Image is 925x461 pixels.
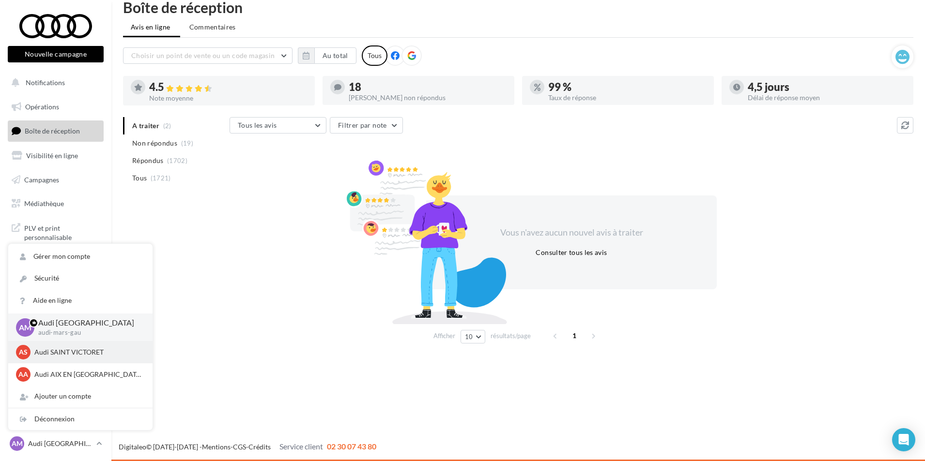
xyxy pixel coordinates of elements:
span: AM [19,322,31,333]
span: Commentaires [189,22,236,32]
div: 99 % [548,82,706,92]
div: Taux de réponse [548,94,706,101]
span: (1702) [167,157,187,164]
button: 10 [461,330,485,343]
a: Aide en ligne [8,290,153,312]
button: Filtrer par note [330,117,403,134]
a: Digitaleo [119,443,146,451]
a: Mentions [202,443,231,451]
p: audi-mars-gau [38,328,137,337]
button: Nouvelle campagne [8,46,104,62]
div: 4.5 [149,82,307,93]
span: Boîte de réception [25,127,80,135]
span: (19) [181,139,193,147]
span: AS [19,347,28,357]
span: 02 30 07 43 80 [327,442,376,451]
span: Afficher [433,331,455,341]
a: Crédits [248,443,271,451]
span: Tous les avis [238,121,277,129]
div: 18 [349,82,507,92]
span: AA [18,370,28,379]
p: Audi [GEOGRAPHIC_DATA] [38,317,137,328]
a: Campagnes [6,170,106,190]
div: Open Intercom Messenger [892,428,915,451]
span: Notifications [26,78,65,87]
div: [PERSON_NAME] non répondus [349,94,507,101]
span: 1 [567,328,582,343]
a: Médiathèque [6,193,106,214]
a: Opérations [6,97,106,117]
a: Gérer mon compte [8,246,153,268]
a: CGS [233,443,246,451]
div: Ajouter un compte [8,386,153,407]
a: AM Audi [GEOGRAPHIC_DATA] [8,434,104,453]
a: Boîte de réception [6,120,106,141]
span: résultats/page [491,331,531,341]
span: (1721) [151,174,171,182]
span: Visibilité en ligne [26,151,78,160]
button: Au total [298,47,356,64]
button: Consulter tous les avis [532,247,611,258]
span: Service client [279,442,323,451]
a: Sécurité [8,268,153,289]
span: Tous [132,173,147,183]
p: Audi SAINT VICTORET [34,347,141,357]
div: Note moyenne [149,95,307,102]
span: AM [12,439,23,448]
a: Visibilité en ligne [6,146,106,166]
span: Opérations [25,103,59,111]
span: Campagnes [24,175,59,183]
span: PLV et print personnalisable [24,222,100,242]
span: 10 [465,333,473,341]
p: Audi AIX EN [GEOGRAPHIC_DATA] [34,370,141,379]
a: PLV et print personnalisable [6,218,106,246]
div: Déconnexion [8,408,153,430]
button: Notifications [6,73,102,93]
div: Délai de réponse moyen [748,94,906,101]
div: 4,5 jours [748,82,906,92]
p: Audi [GEOGRAPHIC_DATA] [28,439,92,448]
span: Répondus [132,156,164,165]
span: Non répondus [132,138,177,148]
span: Choisir un point de vente ou un code magasin [131,51,275,59]
button: Choisir un point de vente ou un code magasin [123,47,293,64]
span: Médiathèque [24,199,64,208]
button: Au total [314,47,356,64]
span: © [DATE]-[DATE] - - - [119,443,376,451]
div: Tous [362,45,387,66]
button: Tous les avis [230,117,326,134]
div: Vous n'avez aucun nouvel avis à traiter [488,226,655,239]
